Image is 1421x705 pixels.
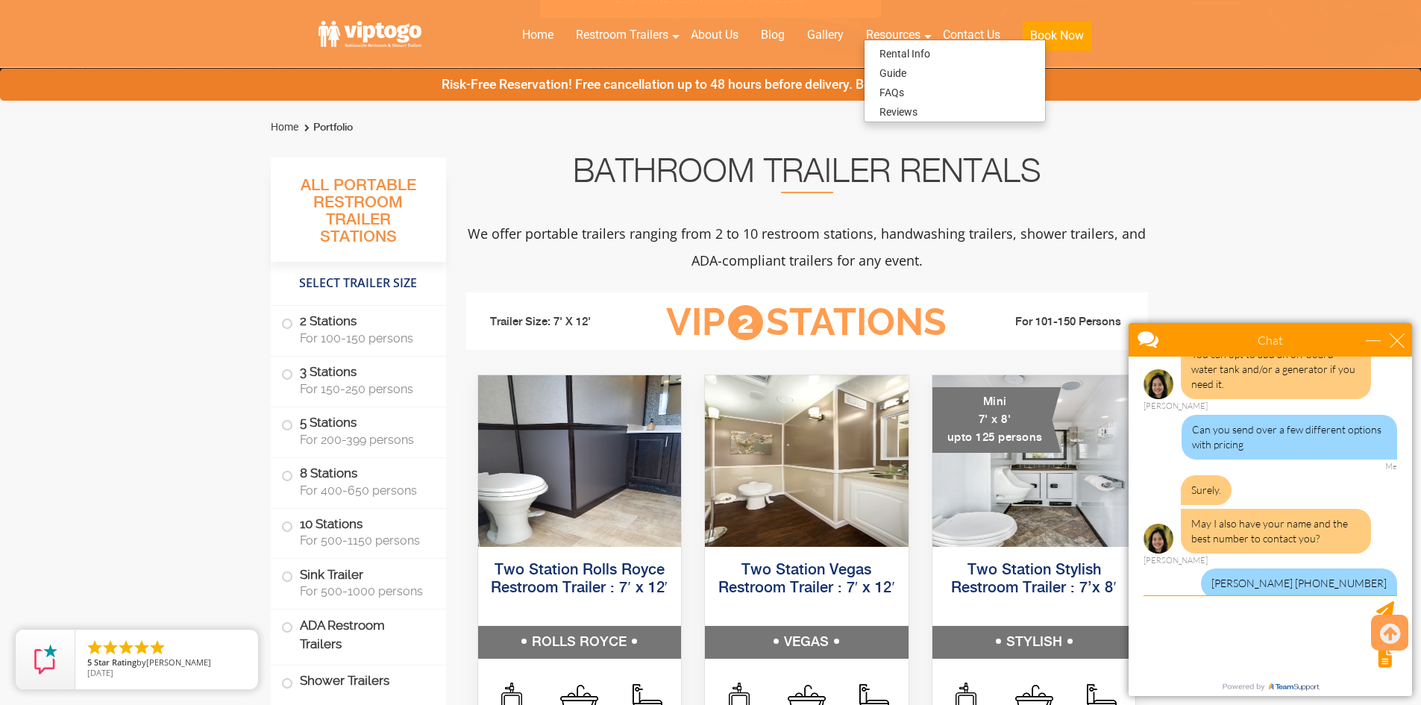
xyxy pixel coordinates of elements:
img: Side view of two station restroom trailer with separate doors for males and females [705,375,909,547]
span: For 400-650 persons [300,483,428,498]
label: Sink Trailer [281,559,436,605]
h5: VEGAS [705,626,909,659]
span: Star Rating [94,657,137,668]
a: Contact Us [932,19,1011,51]
a: FAQs [865,83,919,102]
span: [PERSON_NAME] [146,657,211,668]
div: Mini 7' x 8' upto 125 persons [932,387,1061,453]
label: 10 Stations [281,509,436,555]
a: Guide [865,63,921,83]
a: Rental Info [865,44,945,63]
a: Resources [855,19,932,51]
a: Restroom Trailers [565,19,680,51]
iframe: Live Chat Box [1120,314,1421,705]
label: 2 Stations [281,306,436,352]
span: [DATE] [87,667,113,678]
label: Shower Trailers [281,665,436,698]
span: For 150-250 persons [300,382,428,396]
a: Home [271,121,298,133]
li:  [101,639,119,657]
img: A mini restroom trailer with two separate stations and separate doors for males and females [932,375,1136,547]
h2: Bathroom Trailer Rentals [466,157,1148,193]
h3: VIP Stations [643,302,970,343]
a: Book Now [1011,19,1102,60]
label: ADA Restroom Trailers [281,610,436,660]
li: Portfolio [301,119,353,137]
li:  [86,639,104,657]
span: 2 [728,305,763,340]
span: For 500-1000 persons [300,584,428,598]
span: by [87,658,246,668]
li:  [133,639,151,657]
span: For 200-399 persons [300,433,428,447]
img: Side view of two station restroom trailer with separate doors for males and females [478,375,682,547]
h5: STYLISH [932,626,1136,659]
li:  [117,639,135,657]
a: About Us [680,19,750,51]
a: Gallery [796,19,855,51]
label: 8 Stations [281,458,436,504]
a: Home [511,19,565,51]
a: Two Station Rolls Royce Restroom Trailer : 7′ x 12′ [491,563,668,596]
img: Review Rating [31,645,60,674]
li: For 101-150 Persons [970,313,1138,331]
label: 5 Stations [281,407,436,454]
p: We offer portable trailers ranging from 2 to 10 restroom stations, handwashing trailers, shower t... [466,220,1148,274]
h4: Select Trailer Size [271,269,446,298]
span: For 100-150 persons [300,331,428,345]
h5: ROLLS ROYCE [478,626,682,659]
a: Two Station Vegas Restroom Trailer : 7′ x 12′ [718,563,895,596]
a: Reviews [865,102,932,122]
li:  [148,639,166,657]
label: 3 Stations [281,357,436,403]
li: Trailer Size: 7' X 12' [477,300,644,345]
button: Book Now [1023,21,1091,51]
span: 5 [87,657,92,668]
a: Blog [750,19,796,51]
a: Two Station Stylish Restroom Trailer : 7’x 8′ [951,563,1116,596]
span: For 500-1150 persons [300,533,428,548]
h3: All Portable Restroom Trailer Stations [271,172,446,262]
